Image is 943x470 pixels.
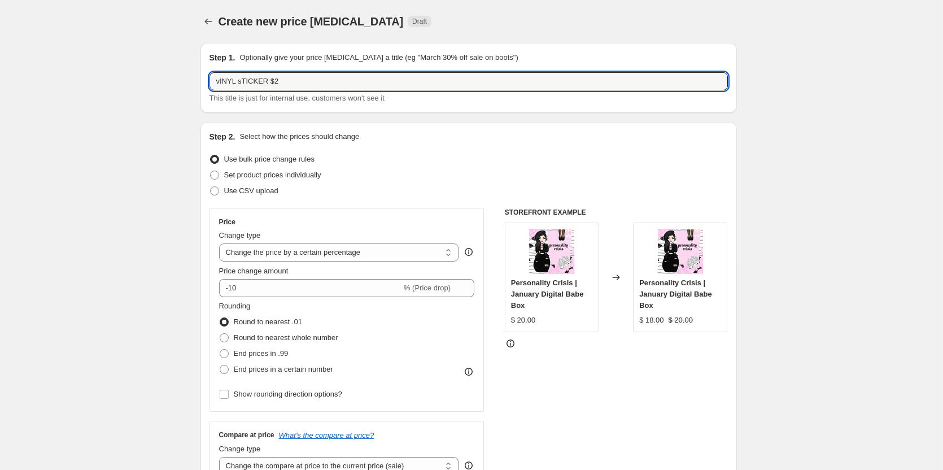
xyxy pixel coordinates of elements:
span: Change type [219,231,261,240]
span: Use bulk price change rules [224,155,315,163]
img: Screen_Shot_2019-02-11_at_8.13.30_PM_80x.png [658,229,703,274]
span: Set product prices individually [224,171,321,179]
span: % (Price drop) [404,284,451,292]
span: End prices in .99 [234,349,289,358]
img: Screen_Shot_2019-02-11_at_8.13.30_PM_80x.png [529,229,574,274]
span: Change type [219,445,261,453]
span: Round to nearest whole number [234,333,338,342]
button: Price change jobs [200,14,216,29]
button: What's the compare at price? [279,431,374,439]
div: $ 20.00 [511,315,535,326]
h6: STOREFRONT EXAMPLE [505,208,728,217]
span: End prices in a certain number [234,365,333,373]
span: Personality Crisis | January Digital Babe Box [639,278,712,310]
h3: Compare at price [219,430,274,439]
input: 30% off holiday sale [209,72,728,90]
div: $ 18.00 [639,315,663,326]
input: -15 [219,279,401,297]
h3: Price [219,217,235,227]
span: Draft [412,17,427,26]
span: Create new price [MEDICAL_DATA] [219,15,404,28]
h2: Step 1. [209,52,235,63]
div: help [463,246,474,258]
p: Optionally give your price [MEDICAL_DATA] a title (eg "March 30% off sale on boots") [239,52,518,63]
span: Price change amount [219,267,289,275]
span: Personality Crisis | January Digital Babe Box [511,278,584,310]
span: Rounding [219,302,251,310]
h2: Step 2. [209,131,235,142]
span: Round to nearest .01 [234,317,302,326]
span: This title is just for internal use, customers won't see it [209,94,385,102]
p: Select how the prices should change [239,131,359,142]
span: Show rounding direction options? [234,390,342,398]
span: Use CSV upload [224,186,278,195]
strike: $ 20.00 [669,315,693,326]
